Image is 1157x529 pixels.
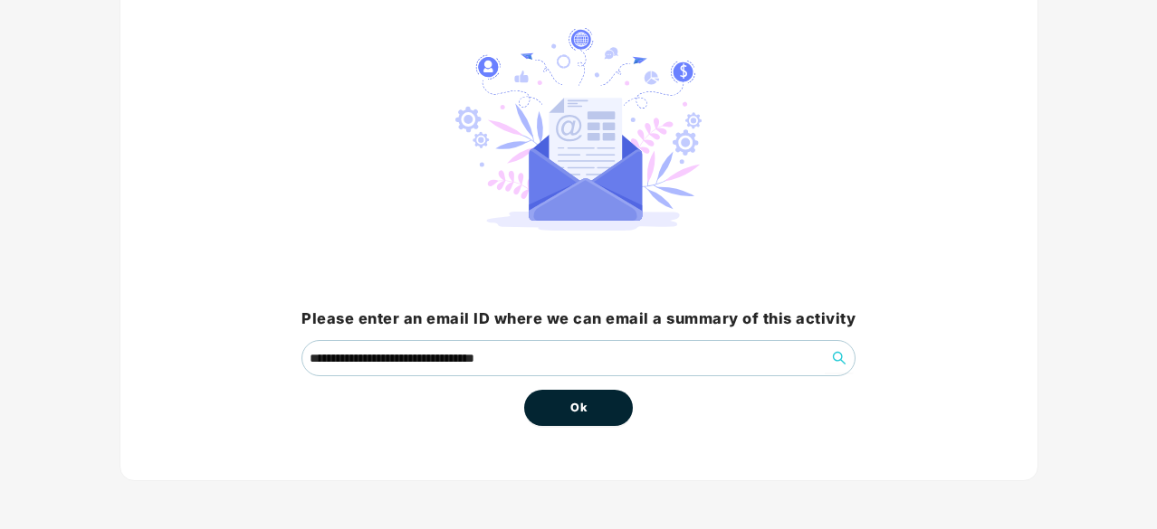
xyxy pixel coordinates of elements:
button: search [825,344,854,373]
button: Ok [524,390,633,426]
h3: Please enter an email ID where we can email a summary of this activity [301,307,856,331]
span: search [825,351,854,365]
img: svg+xml;base64,PHN2ZyB4bWxucz0iaHR0cDovL3d3dy53My5vcmcvMjAwMC9zdmciIHdpZHRoPSIyNzIuMjI0IiBoZWlnaH... [455,28,702,231]
span: Ok [570,399,587,417]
